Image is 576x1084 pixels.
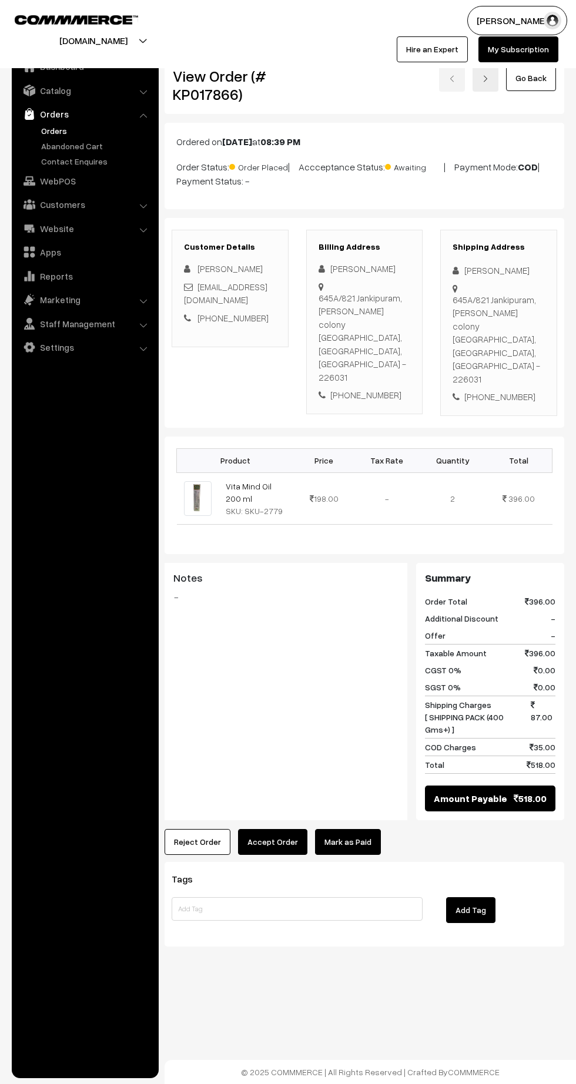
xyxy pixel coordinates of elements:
[453,242,545,252] h3: Shipping Address
[434,791,507,806] span: Amount Payable
[531,699,555,736] span: 87.00
[315,829,381,855] a: Mark as Paid
[508,494,535,504] span: 396.00
[176,158,552,188] p: Order Status: | Accceptance Status: | Payment Mode: | Payment Status: -
[482,75,489,82] img: right-arrow.png
[425,681,461,693] span: SGST 0%
[425,647,487,659] span: Taxable Amount
[450,494,455,504] span: 2
[184,481,212,516] img: 1000073965.png
[222,136,252,147] b: [DATE]
[420,448,485,472] th: Quantity
[294,448,354,472] th: Price
[319,262,411,276] div: [PERSON_NAME]
[15,80,155,101] a: Catalog
[197,263,263,274] span: [PERSON_NAME]
[485,448,552,472] th: Total
[197,313,269,323] a: [PHONE_NUMBER]
[319,291,411,384] div: 645A/821 Jankipuram, [PERSON_NAME] colony [GEOGRAPHIC_DATA], [GEOGRAPHIC_DATA], [GEOGRAPHIC_DATA]...
[319,388,411,402] div: [PHONE_NUMBER]
[15,15,138,24] img: COMMMERCE
[354,448,420,472] th: Tax Rate
[15,289,155,310] a: Marketing
[173,590,398,604] blockquote: -
[397,36,468,62] a: Hire an Expert
[15,194,155,215] a: Customers
[425,664,461,676] span: CGST 0%
[453,390,545,404] div: [PHONE_NUMBER]
[184,242,276,252] h3: Customer Details
[15,170,155,192] a: WebPOS
[425,612,498,625] span: Additional Discount
[176,135,552,149] p: Ordered on at
[38,155,155,167] a: Contact Enquires
[453,264,545,277] div: [PERSON_NAME]
[184,281,267,306] a: [EMAIL_ADDRESS][DOMAIN_NAME]
[385,158,444,173] span: Awaiting
[425,741,476,753] span: COD Charges
[425,572,555,585] h3: Summary
[319,242,411,252] h3: Billing Address
[172,897,423,921] input: Add Tag
[173,67,289,103] h2: View Order (# KP017866)
[544,12,561,29] img: user
[15,313,155,334] a: Staff Management
[478,36,558,62] a: My Subscription
[425,759,444,771] span: Total
[514,791,547,806] span: 518.00
[15,241,155,263] a: Apps
[425,699,531,736] span: Shipping Charges [ SHIPPING PACK (400 Gms+) ]
[238,829,307,855] button: Accept Order
[448,1067,500,1077] a: COMMMERCE
[354,472,420,524] td: -
[165,829,230,855] button: Reject Order
[530,741,555,753] span: 35.00
[425,629,446,642] span: Offer
[38,140,155,152] a: Abandoned Cart
[534,681,555,693] span: 0.00
[15,218,155,239] a: Website
[310,494,339,504] span: 198.00
[165,1060,576,1084] footer: © 2025 COMMMERCE | All Rights Reserved | Crafted By
[15,266,155,287] a: Reports
[226,505,287,517] div: SKU: SKU-2779
[226,481,272,504] a: Vita Mind Oil 200 ml
[527,759,555,771] span: 518.00
[467,6,567,35] button: [PERSON_NAME]
[260,136,300,147] b: 08:39 PM
[172,873,207,885] span: Tags
[177,448,294,472] th: Product
[446,897,495,923] button: Add Tag
[38,125,155,137] a: Orders
[173,572,398,585] h3: Notes
[525,647,555,659] span: 396.00
[229,158,288,173] span: Order Placed
[534,664,555,676] span: 0.00
[18,26,169,55] button: [DOMAIN_NAME]
[551,629,555,642] span: -
[453,293,545,386] div: 645A/821 Jankipuram, [PERSON_NAME] colony [GEOGRAPHIC_DATA], [GEOGRAPHIC_DATA], [GEOGRAPHIC_DATA]...
[15,337,155,358] a: Settings
[15,103,155,125] a: Orders
[425,595,467,608] span: Order Total
[15,12,118,26] a: COMMMERCE
[506,65,556,91] a: Go Back
[525,595,555,608] span: 396.00
[551,612,555,625] span: -
[518,161,538,173] b: COD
